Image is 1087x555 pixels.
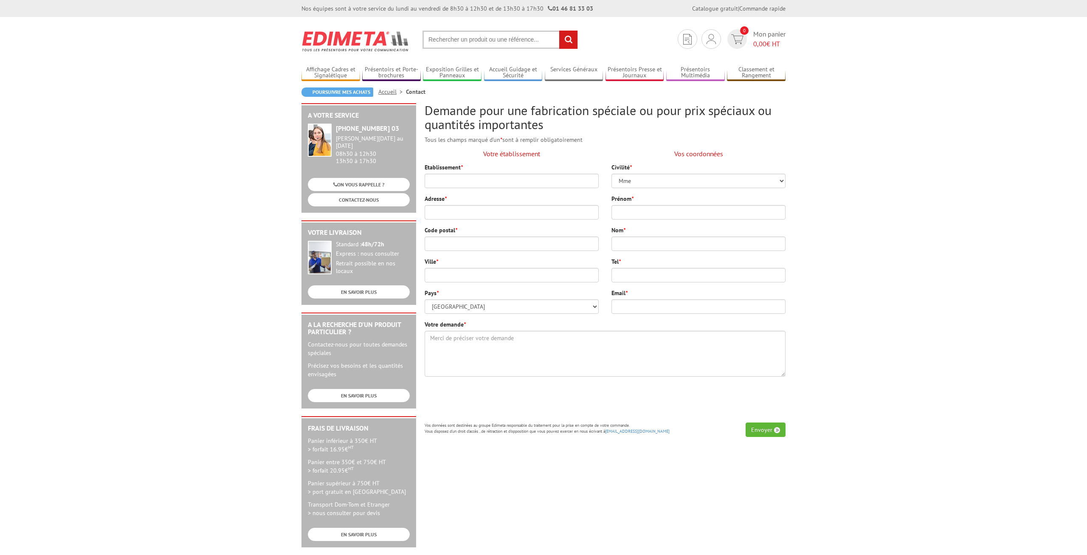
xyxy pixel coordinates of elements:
img: devis rapide [683,34,692,45]
label: Civilité [611,163,632,172]
button: Envoyer [746,423,786,437]
a: EN SAVOIR PLUS [308,285,410,299]
label: Prénom [611,194,634,203]
span: Mon panier [753,29,786,49]
input: Rechercher un produit ou une référence... [422,31,578,49]
a: CONTACTEZ-NOUS [308,193,410,206]
label: Code postal [425,226,457,234]
a: Affichage Cadres et Signalétique [301,66,360,80]
div: Standard : [336,241,410,248]
div: [PERSON_NAME][DATE] au [DATE] [336,135,410,149]
span: > port gratuit en [GEOGRAPHIC_DATA] [308,488,406,496]
p: Vos coordonnées [611,149,786,159]
p: Votre établissement [425,149,599,159]
label: Pays [425,289,439,297]
p: Transport Dom-Tom et Etranger [308,500,410,517]
span: 0 [740,26,749,35]
iframe: reCAPTCHA [656,383,786,416]
div: 08h30 à 12h30 13h30 à 17h30 [336,135,410,164]
h2: A votre service [308,112,410,119]
p: Contactez-nous pour toutes demandes spéciales [308,340,410,357]
img: angle-right.png [774,427,780,433]
sup: HT [348,444,354,450]
label: Ville [425,257,438,266]
strong: 48h/72h [361,240,384,248]
label: Nom [611,226,625,234]
a: Présentoirs Multimédia [666,66,725,80]
strong: [PHONE_NUMBER] 03 [336,124,399,132]
a: [EMAIL_ADDRESS][DOMAIN_NAME] [605,428,670,434]
span: € HT [753,39,786,49]
li: Contact [406,87,425,96]
span: 0,00 [753,39,766,48]
h2: Frais de Livraison [308,425,410,432]
span: Tous les champs marqué d'un sont à remplir obligatoirement [425,136,583,144]
a: EN SAVOIR PLUS [308,389,410,402]
p: Panier supérieur à 750€ HT [308,479,410,496]
label: Email [611,289,628,297]
img: devis rapide [731,34,743,44]
a: Accueil [378,88,406,96]
h2: Votre livraison [308,229,410,237]
img: devis rapide [707,34,716,44]
a: Présentoirs et Porte-brochures [362,66,421,80]
h2: A la recherche d'un produit particulier ? [308,321,410,336]
label: Adresse [425,194,447,203]
label: Etablissement [425,163,463,172]
h2: Demande pour une fabrication spéciale ou pour prix spéciaux ou quantités importantes [425,103,786,131]
div: | [692,4,786,13]
p: Panier inférieur à 350€ HT [308,437,410,454]
a: Classement et Rangement [727,66,786,80]
a: EN SAVOIR PLUS [308,528,410,541]
div: Retrait possible en nos locaux [336,260,410,275]
a: ON VOUS RAPPELLE ? [308,178,410,191]
p: Panier entre 350€ et 750€ HT [308,458,410,475]
strong: 01 46 81 33 03 [548,5,593,12]
a: Catalogue gratuit [692,5,738,12]
span: > nous consulter pour devis [308,509,380,517]
input: rechercher [559,31,577,49]
div: Express : nous consulter [336,250,410,258]
p: Vos données sont destinées au groupe Edimeta responsable du traitement pour la prise en compte de... [425,423,786,435]
a: Accueil Guidage et Sécurité [484,66,543,80]
img: widget-service.jpg [308,124,332,157]
span: > forfait 20.95€ [308,467,354,474]
a: Services Généraux [545,66,603,80]
p: Précisez vos besoins et les quantités envisagées [308,361,410,378]
label: Tel [611,257,621,266]
a: devis rapide 0 Mon panier 0,00€ HT [725,29,786,49]
img: Edimeta [301,25,410,57]
a: Exposition Grilles et Panneaux [423,66,482,80]
label: Votre demande [425,320,466,329]
img: widget-livraison.jpg [308,241,332,274]
a: Commande rapide [739,5,786,12]
span: > forfait 16.95€ [308,445,354,453]
a: Poursuivre mes achats [301,87,373,97]
div: Nos équipes sont à votre service du lundi au vendredi de 8h30 à 12h30 et de 13h30 à 17h30 [301,4,593,13]
sup: HT [348,465,354,471]
a: Présentoirs Presse et Journaux [605,66,664,80]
